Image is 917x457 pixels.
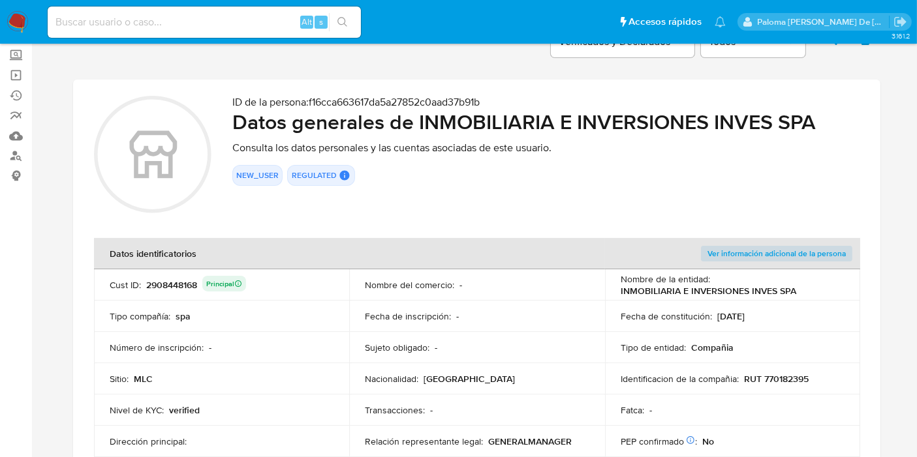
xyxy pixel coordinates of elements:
button: search-icon [329,13,356,31]
span: Accesos rápidos [629,15,702,29]
input: Buscar usuario o caso... [48,14,361,31]
span: 3.161.2 [892,31,910,41]
a: Notificaciones [715,16,726,27]
a: Salir [894,15,907,29]
span: s [319,16,323,28]
span: Alt [302,16,312,28]
p: paloma.falcondesoto@mercadolibre.cl [758,16,890,28]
